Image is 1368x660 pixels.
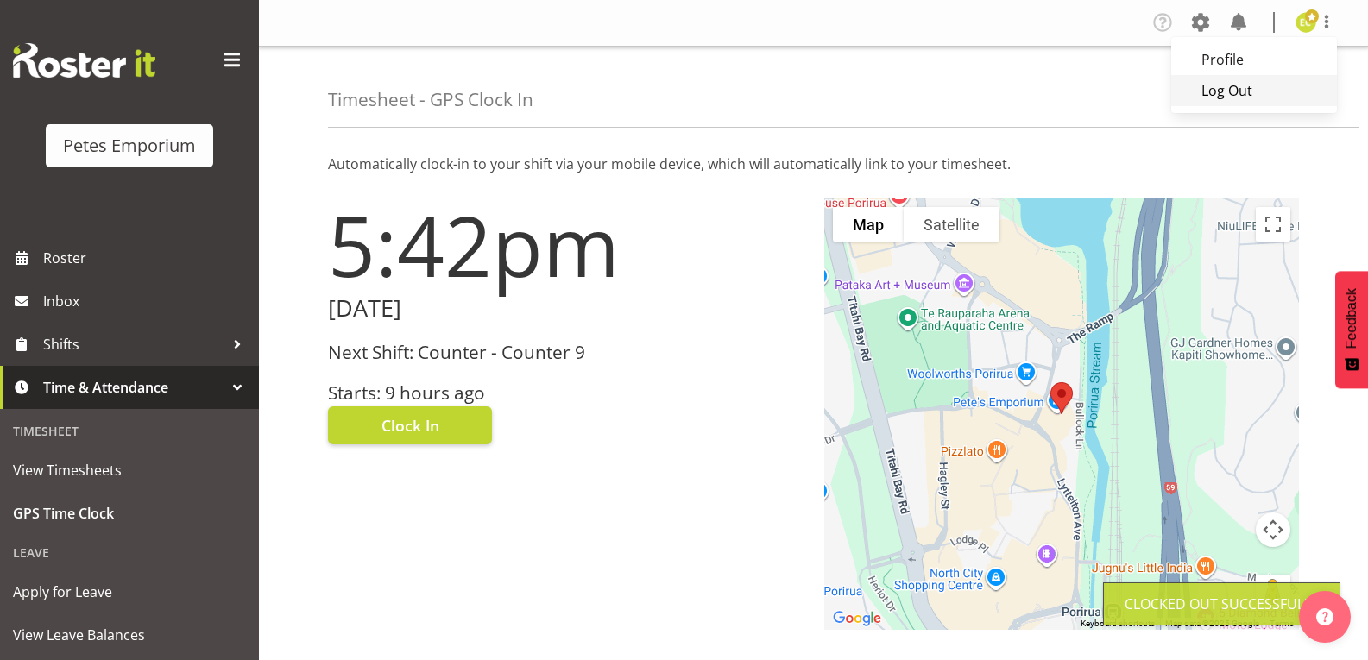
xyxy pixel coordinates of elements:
a: Apply for Leave [4,570,255,613]
a: Open this area in Google Maps (opens a new window) [829,607,886,630]
img: emma-croft7499.jpg [1296,12,1316,33]
button: Map camera controls [1256,512,1290,547]
h2: [DATE] [328,295,804,322]
h3: Starts: 9 hours ago [328,383,804,403]
div: Timesheet [4,413,255,449]
span: GPS Time Clock [13,500,246,526]
button: Clock In [328,406,492,444]
button: Show satellite imagery [904,207,999,242]
a: View Timesheets [4,449,255,492]
p: Automatically clock-in to your shift via your mobile device, which will automatically link to you... [328,154,1299,174]
span: View Timesheets [13,457,246,483]
button: Feedback - Show survey [1335,271,1368,388]
span: View Leave Balances [13,622,246,648]
a: GPS Time Clock [4,492,255,535]
span: Roster [43,245,250,271]
h3: Next Shift: Counter - Counter 9 [328,343,804,362]
a: Log Out [1171,75,1337,106]
h1: 5:42pm [328,198,804,292]
span: Time & Attendance [43,374,224,400]
img: Rosterit website logo [13,43,155,78]
img: Google [829,607,886,630]
img: help-xxl-2.png [1316,608,1333,625]
button: Drag Pegman onto the map to open Street View [1256,575,1290,609]
h4: Timesheet - GPS Clock In [328,90,533,110]
button: Toggle fullscreen view [1256,207,1290,242]
button: Show street map [833,207,904,242]
span: Shifts [43,331,224,357]
span: Clock In [381,414,439,437]
a: View Leave Balances [4,613,255,657]
button: Keyboard shortcuts [1081,618,1155,630]
a: Profile [1171,44,1337,75]
span: Feedback [1344,288,1359,349]
div: Petes Emporium [63,133,196,159]
span: Inbox [43,288,250,314]
span: Apply for Leave [13,579,246,605]
div: Leave [4,535,255,570]
div: Clocked out Successfully [1125,594,1319,614]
